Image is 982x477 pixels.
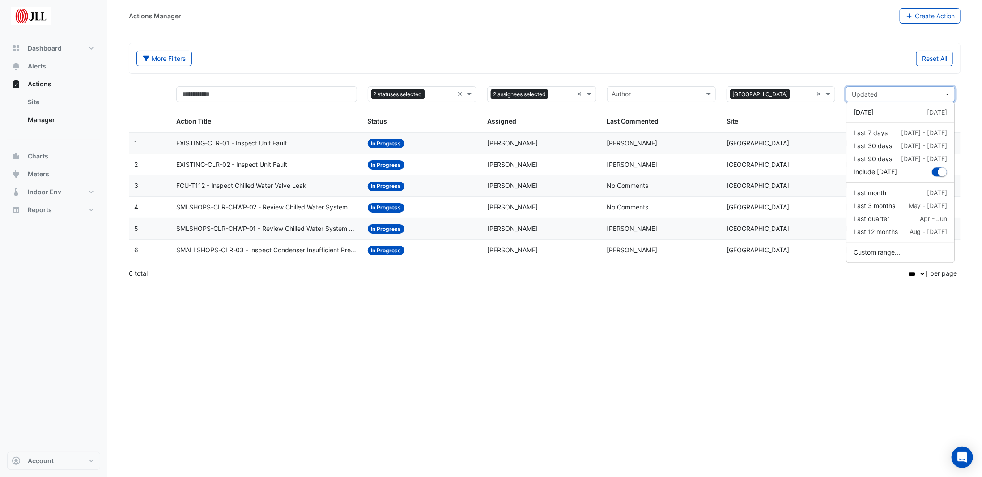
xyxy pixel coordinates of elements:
[930,269,957,277] span: per page
[816,89,824,99] span: Clear
[607,139,658,147] span: [PERSON_NAME]
[28,187,61,196] span: Indoor Env
[727,246,789,254] span: [GEOGRAPHIC_DATA]
[368,139,405,148] span: In Progress
[7,165,100,183] button: Meters
[916,51,953,66] button: Reset All
[11,7,51,25] img: Company Logo
[368,160,405,170] span: In Progress
[491,89,548,99] span: 2 assignees selected
[846,126,954,139] button: Last 7 days [DATE] - [DATE]
[927,188,948,197] div: [DATE]
[487,117,516,125] span: Assigned
[134,182,138,189] span: 3
[28,205,52,214] span: Reports
[727,203,789,211] span: [GEOGRAPHIC_DATA]
[12,205,21,214] app-icon: Reports
[457,89,465,99] span: Clear
[727,182,789,189] span: [GEOGRAPHIC_DATA]
[134,246,138,254] span: 6
[727,139,789,147] span: [GEOGRAPHIC_DATA]
[28,80,51,89] span: Actions
[901,154,948,163] div: [DATE] - [DATE]
[854,154,892,163] div: Last 90 days
[28,62,46,71] span: Alerts
[21,111,100,129] a: Manager
[487,225,538,232] span: [PERSON_NAME]
[129,262,904,285] div: 6 total
[368,117,387,125] span: Status
[920,214,948,223] div: Apr - Jun
[7,452,100,470] button: Account
[852,90,878,98] span: Updated
[176,160,288,170] span: EXISTING-CLR-02 - Inspect Unit Fault
[136,51,192,66] button: More Filters
[134,161,138,168] span: 2
[487,182,538,189] span: [PERSON_NAME]
[846,139,954,152] button: Last 30 days [DATE] - [DATE]
[487,246,538,254] span: [PERSON_NAME]
[846,212,954,225] button: Last quarter Apr - Jun
[134,203,138,211] span: 4
[28,44,62,53] span: Dashboard
[176,138,287,149] span: EXISTING-CLR-01 - Inspect Unit Fault
[487,139,538,147] span: [PERSON_NAME]
[607,182,649,189] span: No Comments
[854,141,892,150] div: Last 30 days
[368,182,405,191] span: In Progress
[7,147,100,165] button: Charts
[607,161,658,168] span: [PERSON_NAME]
[7,201,100,219] button: Reports
[846,246,954,259] button: Custom range...
[577,89,585,99] span: Clear
[371,89,425,99] span: 2 statuses selected
[12,170,21,179] app-icon: Meters
[901,141,948,150] div: [DATE] - [DATE]
[487,203,538,211] span: [PERSON_NAME]
[909,201,948,210] div: May - [DATE]
[129,11,181,21] div: Actions Manager
[368,224,405,234] span: In Progress
[28,152,48,161] span: Charts
[12,44,21,53] app-icon: Dashboard
[12,80,21,89] app-icon: Actions
[7,75,100,93] button: Actions
[727,161,789,168] span: [GEOGRAPHIC_DATA]
[854,227,898,236] div: Last 12 months
[7,39,100,57] button: Dashboard
[12,62,21,71] app-icon: Alerts
[28,170,49,179] span: Meters
[846,152,954,165] button: Last 90 days [DATE] - [DATE]
[727,117,738,125] span: Site
[846,106,954,119] button: [DATE] [DATE]
[854,167,897,177] label: Include [DATE]
[854,214,889,223] div: Last quarter
[846,86,955,102] button: Updated
[368,246,405,255] span: In Progress
[176,181,307,191] span: FCU-T112 - Inspect Chilled Water Valve Leak
[134,139,137,147] span: 1
[176,117,211,125] span: Action Title
[910,227,948,236] div: Aug - [DATE]
[7,93,100,132] div: Actions
[730,89,790,99] span: [GEOGRAPHIC_DATA]
[28,456,54,465] span: Account
[607,203,649,211] span: No Comments
[854,188,886,197] div: Last month
[176,224,357,234] span: SMLSHOPS-CLR-CHWP-01 - Review Chilled Water System Pressure Oversupply (Energy Waste)
[854,128,888,137] div: Last 7 days
[846,225,954,238] button: Last 12 months Aug - [DATE]
[952,447,973,468] div: Open Intercom Messenger
[854,201,895,210] div: Last 3 months
[607,225,658,232] span: [PERSON_NAME]
[927,107,948,117] div: [DATE]
[21,93,100,111] a: Site
[846,199,954,212] button: Last 3 months May - [DATE]
[854,107,874,117] div: [DATE]
[12,152,21,161] app-icon: Charts
[607,117,659,125] span: Last Commented
[846,102,955,263] div: dropDown
[176,202,357,213] span: SMLSHOPS-CLR-CHWP-02 - Review Chilled Water System Pressure Oversupply (Energy Waste)
[900,8,961,24] button: Create Action
[901,128,948,137] div: [DATE] - [DATE]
